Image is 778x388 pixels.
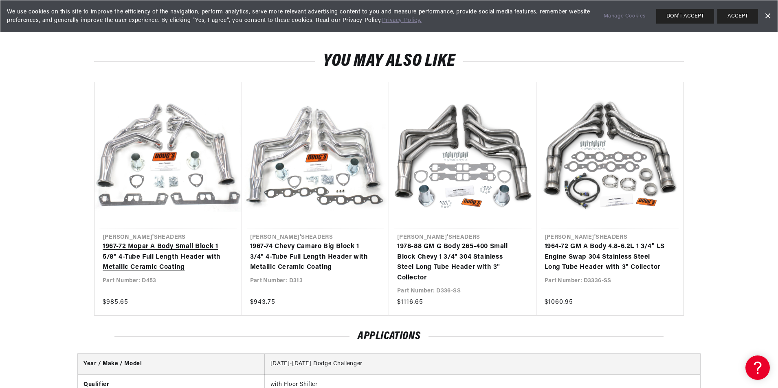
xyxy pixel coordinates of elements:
a: 1964-72 GM A Body 4.8-6.2L 1 3/4" LS Engine Swap 304 Stainless Steel Long Tube Header with 3" Col... [545,242,668,273]
a: 1967-72 Mopar A Body Small Block 1 5/8" 4-Tube Full Length Header with Metallic Ceramic Coating [103,242,226,273]
a: 1978-88 GM G Body 265-400 Small Block Chevy 1 3/4" 304 Stainless Steel Long Tube Header with 3" C... [397,242,520,283]
a: Privacy Policy. [382,17,422,24]
button: DON'T ACCEPT [656,9,714,24]
h2: You may also like [94,54,684,69]
span: We use cookies on this site to improve the efficiency of the navigation, perform analytics, serve... [7,8,592,25]
a: Dismiss Banner [761,10,774,22]
h2: Applications [114,332,664,342]
a: 1967-74 Chevy Camaro Big Block 1 3/4" 4-Tube Full Length Header with Metallic Ceramic Coating [250,242,373,273]
th: Year / Make / Model [78,354,264,375]
td: [DATE]-[DATE] Dodge Challenger [264,354,700,375]
a: Manage Cookies [604,12,646,21]
button: ACCEPT [717,9,758,24]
